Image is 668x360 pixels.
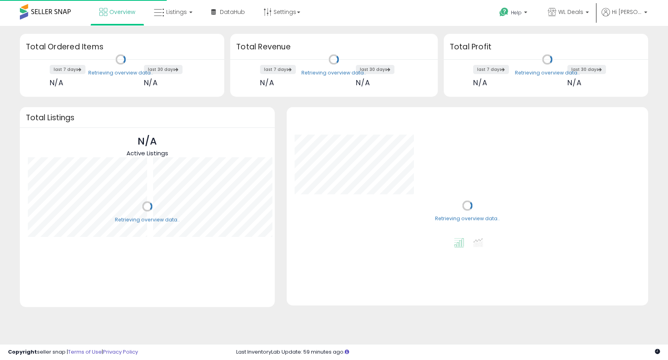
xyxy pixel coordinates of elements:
[602,8,647,26] a: Hi [PERSON_NAME]
[115,216,180,223] div: Retrieving overview data..
[109,8,135,16] span: Overview
[493,1,535,26] a: Help
[435,215,500,223] div: Retrieving overview data..
[612,8,642,16] span: Hi [PERSON_NAME]
[499,7,509,17] i: Get Help
[8,348,138,356] div: seller snap | |
[220,8,245,16] span: DataHub
[166,8,187,16] span: Listings
[345,349,349,354] i: Click here to read more about un-synced listings.
[301,69,366,76] div: Retrieving overview data..
[103,348,138,356] a: Privacy Policy
[68,348,102,356] a: Terms of Use
[515,69,580,76] div: Retrieving overview data..
[88,69,153,76] div: Retrieving overview data..
[8,348,37,356] strong: Copyright
[558,8,583,16] span: WL Deals
[511,9,522,16] span: Help
[236,348,660,356] div: Last InventoryLab Update: 59 minutes ago.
